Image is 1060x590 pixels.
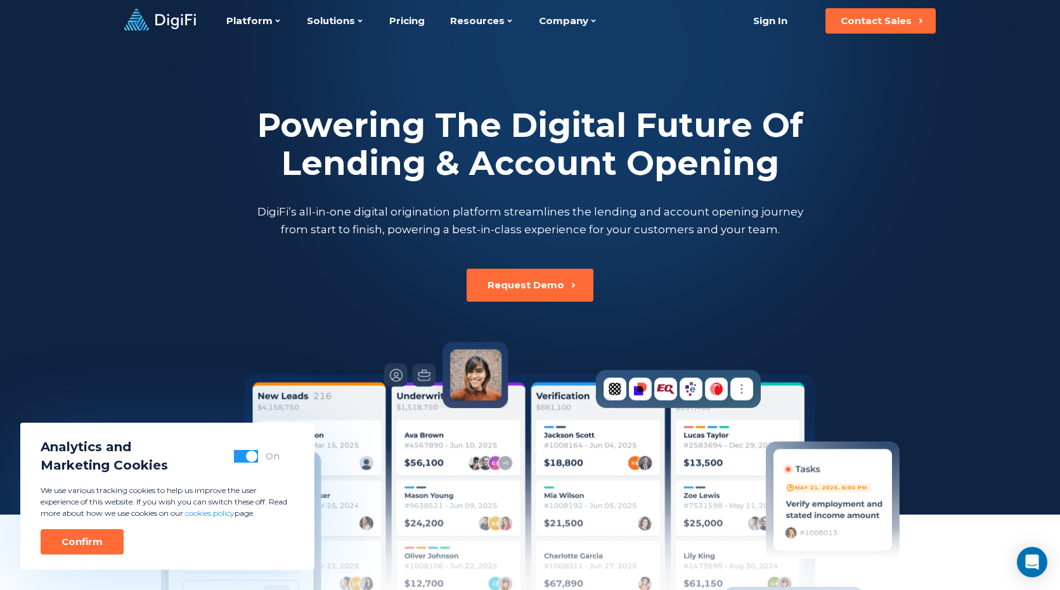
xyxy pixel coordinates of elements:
[467,269,593,302] button: Request Demo
[41,438,168,456] span: Analytics and
[41,529,124,555] button: Confirm
[737,8,803,34] a: Sign In
[1017,547,1047,577] div: Open Intercom Messenger
[825,8,936,34] button: Contact Sales
[254,106,806,183] h2: Powering The Digital Future Of Lending & Account Opening
[254,203,806,238] p: DigiFi’s all-in-one digital origination platform streamlines the lending and account opening jour...
[488,279,564,292] div: Request Demo
[41,485,294,519] p: We use various tracking cookies to help us improve the user experience of this website. If you wi...
[41,456,168,475] span: Marketing Cookies
[266,450,280,463] div: On
[185,508,235,518] a: cookies policy
[61,535,103,548] div: Confirm
[841,15,912,27] div: Contact Sales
